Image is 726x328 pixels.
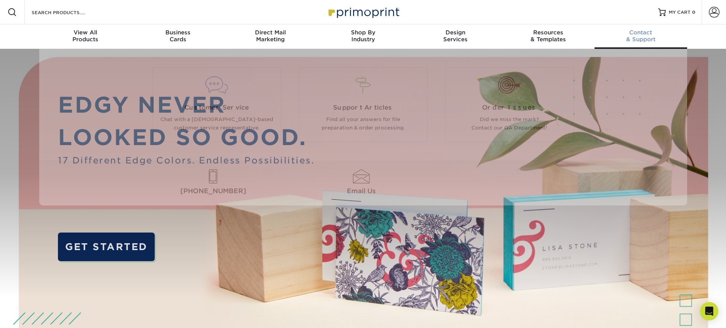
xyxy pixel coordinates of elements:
[442,67,577,142] a: Order Issues Did we miss the mark? Contact our QA Department!
[149,67,284,142] a: Customer Service Chat with a [DEMOGRAPHIC_DATA]-based customer service representative.
[317,29,409,36] span: Shop By
[224,29,317,43] div: Marketing
[692,10,696,15] span: 0
[502,29,595,43] div: & Templates
[131,24,224,49] a: BusinessCards
[451,103,568,112] span: Order Issues
[31,8,105,17] input: SEARCH PRODUCTS.....
[159,115,275,132] p: Chat with a [DEMOGRAPHIC_DATA]-based customer service representative.
[700,302,718,320] div: Open Intercom Messenger
[296,67,431,142] a: Support Articles Find all your answers for file preparation & order processing.
[451,115,568,132] p: Did we miss the mark? Contact our QA Department!
[39,24,132,49] a: View AllProducts
[502,29,595,36] span: Resources
[595,24,687,49] a: Contact& Support
[224,29,317,36] span: Direct Mail
[131,29,224,43] div: Cards
[502,24,595,49] a: Resources& Templates
[669,9,691,16] span: MY CART
[2,305,65,325] iframe: Google Customer Reviews
[289,186,434,196] span: Email Us
[409,29,502,43] div: Services
[317,29,409,43] div: Industry
[595,29,687,36] span: Contact
[141,170,286,196] a: [PHONE_NUMBER]
[141,186,286,196] span: [PHONE_NUMBER]
[159,103,275,112] span: Customer Service
[305,103,421,112] span: Support Articles
[39,29,132,36] span: View All
[317,24,409,49] a: Shop ByIndustry
[224,24,317,49] a: Direct MailMarketing
[595,29,687,43] div: & Support
[409,24,502,49] a: DesignServices
[289,170,434,196] a: Email Us
[131,29,224,36] span: Business
[325,4,401,20] img: Primoprint
[39,29,132,43] div: Products
[305,115,421,132] p: Find all your answers for file preparation & order processing.
[409,29,502,36] span: Design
